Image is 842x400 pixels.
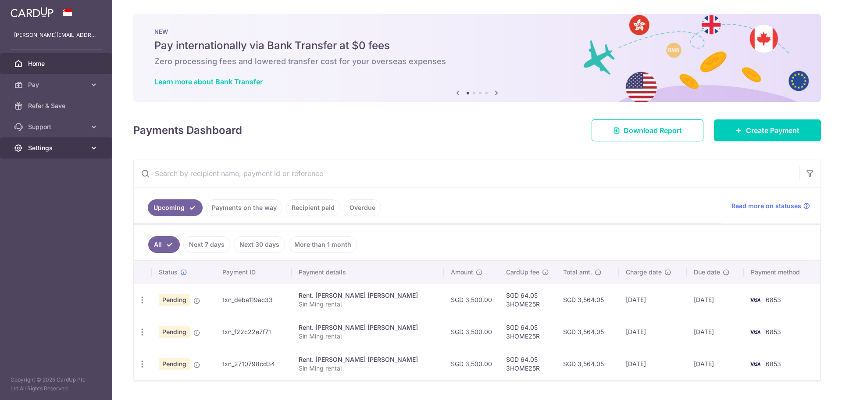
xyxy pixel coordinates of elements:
a: Recipient paid [286,199,340,216]
span: Refer & Save [28,101,86,110]
span: Support [28,123,86,131]
span: Pending [159,294,190,306]
td: SGD 64.05 3HOME25R [499,284,556,316]
span: 6853 [766,328,781,335]
span: Charge date [626,268,662,277]
p: [PERSON_NAME][EMAIL_ADDRESS][PERSON_NAME][DOMAIN_NAME] [14,31,98,40]
td: [DATE] [619,284,687,316]
span: 6853 [766,360,781,368]
td: SGD 3,564.05 [556,284,619,316]
span: Settings [28,144,86,152]
a: Overdue [344,199,381,216]
td: txn_deba119ac33 [215,284,292,316]
img: Bank Card [746,295,764,305]
td: [DATE] [619,316,687,348]
h6: Zero processing fees and lowered transfer cost for your overseas expenses [154,56,800,67]
a: Learn more about Bank Transfer [154,77,263,86]
p: NEW [154,28,800,35]
a: Read more on statuses [731,202,810,210]
img: Bank Card [746,359,764,369]
img: Bank transfer banner [133,14,821,102]
td: SGD 64.05 3HOME25R [499,348,556,380]
th: Payment ID [215,261,292,284]
td: SGD 64.05 3HOME25R [499,316,556,348]
span: Due date [694,268,720,277]
a: Download Report [592,119,703,141]
td: [DATE] [687,316,744,348]
span: Total amt. [563,268,592,277]
td: SGD 3,500.00 [444,284,499,316]
div: Rent. [PERSON_NAME] [PERSON_NAME] [299,323,437,332]
img: Bank Card [746,327,764,337]
td: [DATE] [619,348,687,380]
span: Pending [159,326,190,338]
td: SGD 3,564.05 [556,316,619,348]
th: Payment method [744,261,820,284]
h4: Payments Dashboard [133,123,242,138]
td: SGD 3,500.00 [444,316,499,348]
span: CardUp fee [506,268,539,277]
td: txn_f22c22e7f71 [215,316,292,348]
a: More than 1 month [289,236,357,253]
div: Rent. [PERSON_NAME] [PERSON_NAME] [299,355,437,364]
a: Payments on the way [206,199,282,216]
span: Home [28,59,86,68]
p: Sin Ming rental [299,332,437,341]
a: All [148,236,180,253]
td: SGD 3,564.05 [556,348,619,380]
a: Upcoming [148,199,203,216]
td: txn_2710798cd34 [215,348,292,380]
img: CardUp [11,7,54,18]
span: Status [159,268,178,277]
span: Pending [159,358,190,370]
span: Read more on statuses [731,202,801,210]
a: Next 7 days [183,236,230,253]
a: Next 30 days [234,236,285,253]
h5: Pay internationally via Bank Transfer at $0 fees [154,39,800,53]
a: Create Payment [714,119,821,141]
p: Sin Ming rental [299,300,437,309]
span: Amount [451,268,473,277]
td: [DATE] [687,348,744,380]
span: Download Report [624,125,682,136]
td: SGD 3,500.00 [444,348,499,380]
td: [DATE] [687,284,744,316]
span: Create Payment [746,125,799,136]
input: Search by recipient name, payment id or reference [134,159,799,187]
div: Rent. [PERSON_NAME] [PERSON_NAME] [299,291,437,300]
th: Payment details [292,261,444,284]
span: Pay [28,80,86,89]
p: Sin Ming rental [299,364,437,373]
span: 6853 [766,296,781,303]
